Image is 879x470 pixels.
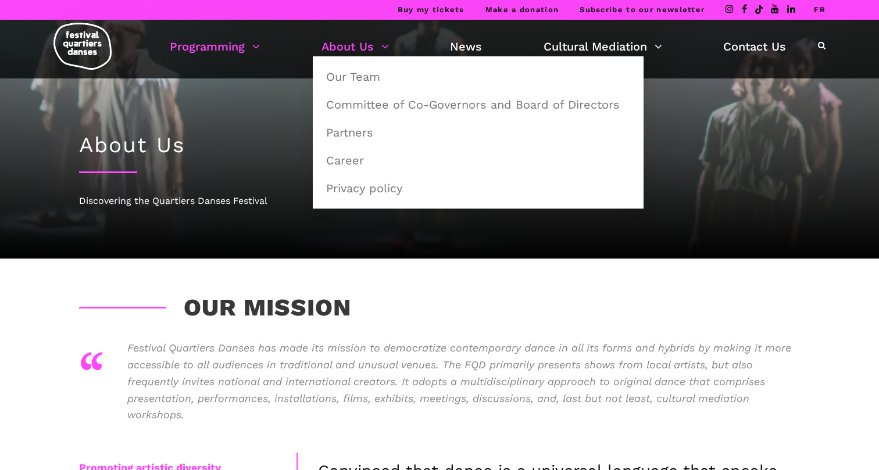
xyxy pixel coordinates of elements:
a: News [450,37,482,56]
p: Festival Quartiers Danses has made its mission to democratize contemporary dance in all its forms... [127,340,800,424]
a: Contact Us [723,37,786,56]
h3: Our mission [79,293,352,322]
img: logo-fqd-med [53,23,112,70]
a: FR [814,5,826,14]
a: Buy my tickets [398,5,464,14]
a: Programming [170,37,260,56]
h1: About Us [79,132,800,158]
a: Subscribe to our newsletter [580,5,705,14]
a: Partners [319,119,637,146]
a: Make a donation [485,5,559,14]
a: Career [319,147,637,174]
div: “ [79,334,104,404]
a: Cultural Mediation [544,37,662,56]
div: Discovering the Quartiers Danses Festival [79,193,800,209]
a: Our Team [319,63,637,90]
a: Committee of Co-Governors and Board of Directors [319,91,637,118]
a: About Us [321,37,389,56]
a: Privacy policy [319,175,637,202]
